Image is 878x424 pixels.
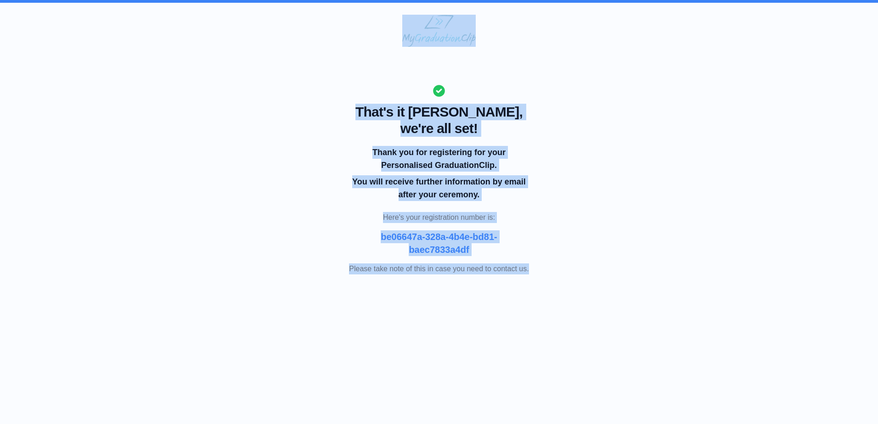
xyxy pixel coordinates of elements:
p: Here's your registration number is: [349,212,529,223]
p: Please take note of this in case you need to contact us. [349,263,529,274]
img: MyGraduationClip [402,15,476,47]
p: Thank you for registering for your Personalised GraduationClip. [351,146,527,172]
span: we're all set! [349,120,529,137]
b: be06647a-328a-4b4e-bd81-baec7833a4df [381,232,497,255]
p: You will receive further information by email after your ceremony. [351,175,527,201]
span: That's it [PERSON_NAME], [349,104,529,120]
